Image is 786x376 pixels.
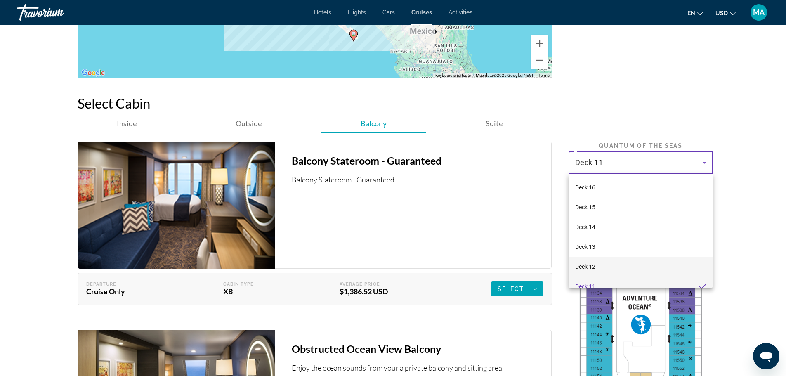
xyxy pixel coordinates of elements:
[575,242,595,252] span: Deck 13
[575,202,595,212] span: Deck 15
[575,262,595,272] span: Deck 12
[575,281,595,291] span: Deck 11
[753,343,779,369] iframe: Button to launch messaging window
[575,182,595,192] span: Deck 16
[575,222,595,232] span: Deck 14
